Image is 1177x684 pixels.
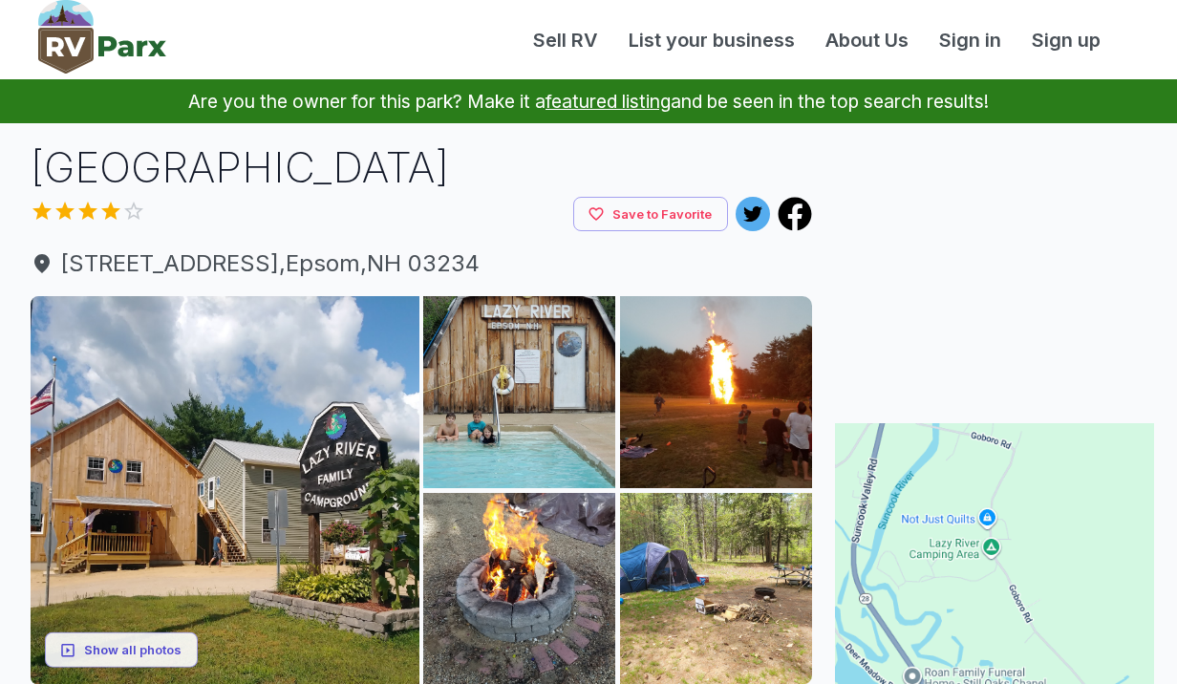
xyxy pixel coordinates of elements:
[924,26,1016,54] a: Sign in
[620,296,812,488] img: AAcXr8q-QbLH2Q-fqjwmya5zDy1A-At3FGX3_95GMi9kPZggMRxOsH6EazKTRo9XPajos2zXzxH-SAKDqip00KenoYmwqBLkd...
[613,26,810,54] a: List your business
[573,197,728,232] button: Save to Favorite
[31,246,812,281] span: [STREET_ADDRESS] , Epsom , NH 03234
[23,79,1154,123] p: Are you the owner for this park? Make it a and be seen in the top search results!
[31,139,812,197] h1: [GEOGRAPHIC_DATA]
[1016,26,1116,54] a: Sign up
[546,90,671,113] a: featured listing
[810,26,924,54] a: About Us
[31,246,812,281] a: [STREET_ADDRESS],Epsom,NH 03234
[45,632,198,668] button: Show all photos
[835,139,1154,377] iframe: Advertisement
[518,26,613,54] a: Sell RV
[423,296,615,488] img: AAcXr8rl5qjxx1rW2tyw5TVTv9rXSczcewWm5oOkA1JqeniHk5mzAiL7ohapdHQ4YHN-P94zEBfPpNolyVRsNjsTigMtwYOnl...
